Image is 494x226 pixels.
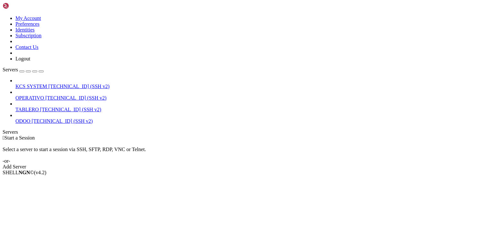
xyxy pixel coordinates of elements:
div: Select a server to start a session via SSH, SFTP, RDP, VNC or Telnet. -or- [3,141,491,164]
li: OPERATIVO [TECHNICAL_ID] (SSH v2) [15,89,491,101]
span: [TECHNICAL_ID] (SSH v2) [45,95,106,101]
a: Servers [3,67,44,72]
img: Shellngn [3,3,40,9]
a: Subscription [15,33,41,38]
a: Identities [15,27,35,32]
a: KCS SYSTEM [TECHNICAL_ID] (SSH v2) [15,84,491,89]
span: SHELL © [3,170,46,175]
span: [TECHNICAL_ID] (SSH v2) [32,118,93,124]
a: Preferences [15,21,40,27]
span: Start a Session [5,135,35,140]
a: My Account [15,15,41,21]
a: Logout [15,56,30,61]
a: OPERATIVO [TECHNICAL_ID] (SSH v2) [15,95,491,101]
span: KCS SYSTEM [15,84,47,89]
div: Add Server [3,164,491,170]
a: ODOO [TECHNICAL_ID] (SSH v2) [15,118,491,124]
a: Contact Us [15,44,39,50]
div: Servers [3,129,491,135]
span: Servers [3,67,18,72]
span: [TECHNICAL_ID] (SSH v2) [48,84,109,89]
span: TABLERO [15,107,39,112]
li: KCS SYSTEM [TECHNICAL_ID] (SSH v2) [15,78,491,89]
span: ODOO [15,118,30,124]
li: ODOO [TECHNICAL_ID] (SSH v2) [15,113,491,124]
span: OPERATIVO [15,95,44,101]
a: TABLERO [TECHNICAL_ID] (SSH v2) [15,107,491,113]
b: NGN [19,170,30,175]
span: 4.2.0 [34,170,47,175]
span: [TECHNICAL_ID] (SSH v2) [40,107,101,112]
span:  [3,135,5,140]
li: TABLERO [TECHNICAL_ID] (SSH v2) [15,101,491,113]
